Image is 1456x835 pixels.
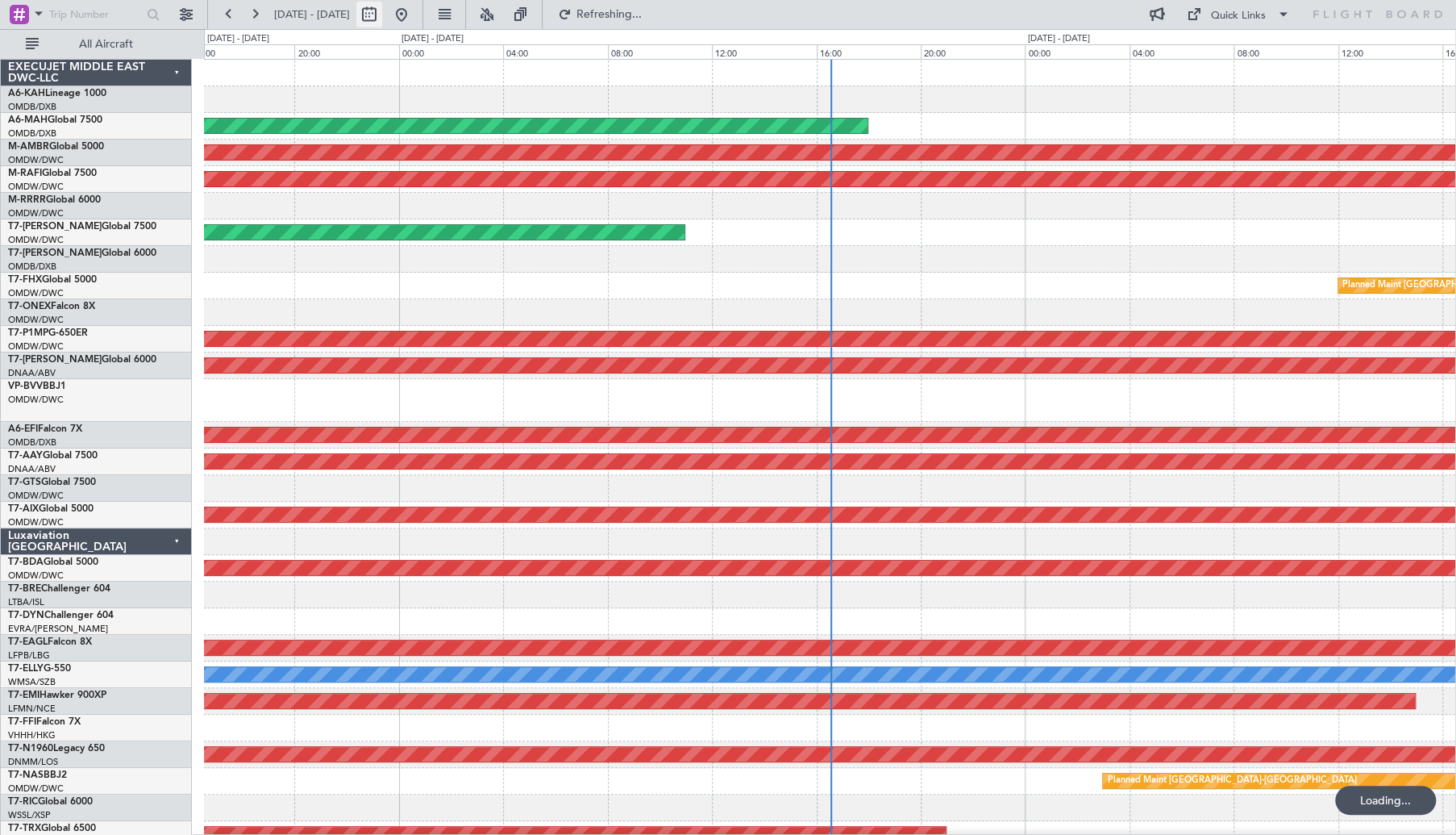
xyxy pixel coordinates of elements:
[8,557,44,567] span: T7-BDA
[8,664,71,674] a: T7-ELLYG-550
[8,287,64,299] a: OMDW/DWC
[8,340,64,353] a: OMDW/DWC
[817,44,921,59] div: 16:00
[8,328,88,338] a: T7-P1MPG-650ER
[8,649,50,662] a: LFPB/LBG
[8,809,51,821] a: WSSL/XSP
[8,451,43,461] span: T7-AAY
[8,490,64,502] a: OMDW/DWC
[8,261,56,273] a: OMDB/DXB
[8,234,64,246] a: OMDW/DWC
[8,478,96,487] a: T7-GTSGlobal 7500
[503,44,607,59] div: 04:00
[8,570,64,582] a: OMDW/DWC
[8,169,42,178] span: M-RAFI
[575,9,643,20] span: Refreshing...
[8,504,39,514] span: T7-AIX
[274,7,350,22] span: [DATE] - [DATE]
[8,611,44,620] span: T7-DYN
[1107,769,1356,793] div: Planned Maint [GEOGRAPHIC_DATA]-[GEOGRAPHIC_DATA]
[8,717,81,727] a: T7-FFIFalcon 7X
[8,169,97,178] a: M-RAFIGlobal 7500
[8,637,48,647] span: T7-EAGL
[8,89,45,98] span: A6-KAH
[712,44,816,59] div: 12:00
[8,154,64,166] a: OMDW/DWC
[8,328,48,338] span: T7-P1MP
[8,463,56,475] a: DNAA/ABV
[8,248,102,258] span: T7-[PERSON_NAME]
[8,115,48,125] span: A6-MAH
[8,664,44,674] span: T7-ELLY
[8,676,56,688] a: WMSA/SZB
[921,44,1025,59] div: 20:00
[1129,44,1233,59] div: 04:00
[8,115,102,125] a: A6-MAHGlobal 7500
[8,355,102,365] span: T7-[PERSON_NAME]
[1025,44,1129,59] div: 00:00
[207,32,269,46] div: [DATE] - [DATE]
[1338,44,1442,59] div: 12:00
[1335,786,1436,815] div: Loading...
[8,222,102,232] span: T7-[PERSON_NAME]
[8,797,38,807] span: T7-RIC
[1027,32,1089,46] div: [DATE] - [DATE]
[8,142,104,152] a: M-AMBRGlobal 5000
[8,744,53,754] span: T7-N1960
[18,31,175,57] button: All Aircraft
[8,314,64,326] a: OMDW/DWC
[294,44,398,59] div: 20:00
[8,181,64,193] a: OMDW/DWC
[8,770,67,780] a: T7-NASBBJ2
[8,451,98,461] a: T7-AAYGlobal 7500
[1179,2,1298,27] button: Quick Links
[8,222,156,232] a: T7-[PERSON_NAME]Global 7500
[8,756,58,768] a: DNMM/LOS
[8,275,97,285] a: T7-FHXGlobal 5000
[8,101,56,113] a: OMDB/DXB
[8,637,92,647] a: T7-EAGLFalcon 8X
[551,2,647,27] button: Refreshing...
[8,691,40,700] span: T7-EMI
[8,275,42,285] span: T7-FHX
[190,44,294,59] div: 16:00
[8,367,56,379] a: DNAA/ABV
[42,39,170,50] span: All Aircraft
[8,824,41,833] span: T7-TRX
[8,248,156,258] a: T7-[PERSON_NAME]Global 6000
[8,717,36,727] span: T7-FFI
[8,729,56,741] a: VHHH/HKG
[8,142,49,152] span: M-AMBR
[8,797,93,807] a: T7-RICGlobal 6000
[8,596,44,608] a: LTBA/ISL
[8,302,51,311] span: T7-ONEX
[8,302,95,311] a: T7-ONEXFalcon 8X
[8,584,41,594] span: T7-BRE
[8,436,56,449] a: OMDB/DXB
[8,394,64,406] a: OMDW/DWC
[8,744,105,754] a: T7-N1960Legacy 650
[8,516,64,528] a: OMDW/DWC
[8,207,64,219] a: OMDW/DWC
[8,127,56,140] a: OMDB/DXB
[8,770,44,780] span: T7-NAS
[608,44,712,59] div: 08:00
[8,584,110,594] a: T7-BREChallenger 604
[8,195,101,205] a: M-RRRRGlobal 6000
[8,703,56,715] a: LFMN/NCE
[8,195,46,205] span: M-RRRR
[8,382,66,391] a: VP-BVVBBJ1
[8,424,82,434] a: A6-EFIFalcon 7X
[8,783,64,795] a: OMDW/DWC
[1233,44,1337,59] div: 08:00
[8,557,98,567] a: T7-BDAGlobal 5000
[8,424,38,434] span: A6-EFI
[49,2,142,27] input: Trip Number
[8,504,94,514] a: T7-AIXGlobal 5000
[1211,8,1266,24] div: Quick Links
[8,382,43,391] span: VP-BVV
[8,623,108,635] a: EVRA/[PERSON_NAME]
[8,478,41,487] span: T7-GTS
[8,355,156,365] a: T7-[PERSON_NAME]Global 6000
[8,89,106,98] a: A6-KAHLineage 1000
